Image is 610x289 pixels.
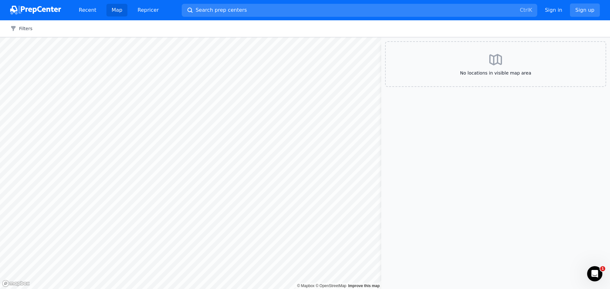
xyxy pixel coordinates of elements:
a: Mapbox logo [2,280,30,287]
span: Search prep centers [196,6,247,14]
a: Map feedback [348,284,380,288]
span: 1 [600,266,605,271]
button: Search prep centersCtrlK [182,4,537,17]
img: PrepCenter [10,6,61,15]
a: Map [106,4,127,16]
button: Filters [10,25,32,32]
a: Mapbox [297,284,315,288]
a: Sign in [545,6,562,14]
a: Repricer [132,4,164,16]
a: OpenStreetMap [315,284,346,288]
span: No locations in visible map area [396,70,595,76]
iframe: Intercom live chat [587,266,602,281]
kbd: K [529,7,532,13]
kbd: Ctrl [520,7,529,13]
a: Recent [74,4,101,16]
a: Sign up [570,3,600,17]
